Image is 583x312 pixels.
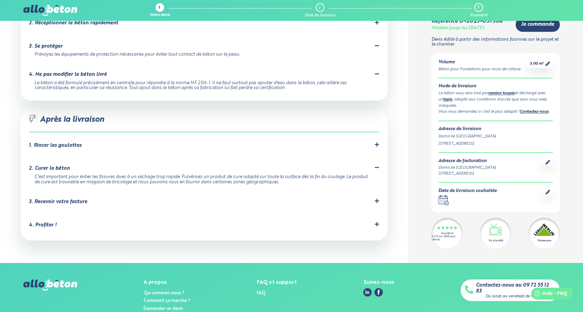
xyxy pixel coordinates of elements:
[476,282,556,294] a: Contactez-nous au 09 72 55 12 83
[144,279,190,285] div: A propos
[23,279,77,290] img: allobéton
[438,141,553,146] div: [STREET_ADDRESS]
[521,285,575,304] iframe: Help widget launcher
[438,158,496,163] div: Adresse de facturation
[23,5,77,16] img: allobéton
[477,6,479,10] div: 3
[441,232,453,235] div: Excellent
[438,188,497,193] div: Date de livraison souhaitée
[438,84,553,89] div: Mode de livraison
[29,72,107,78] div: 4. Ne pas modifier le béton livré
[488,91,515,95] a: camion toupie
[488,238,503,242] div: Vu à la télé
[470,3,487,18] a: 3 Paiement
[29,199,87,205] div: 3. Recevoir votre facture
[521,22,554,27] span: Je commande
[438,127,553,132] div: Adresse de livraison
[149,13,170,18] div: Votre devis
[144,290,184,295] a: Qui sommes-nous ?
[438,66,520,72] div: Béton pour Fondations pour murs de clôture
[29,222,57,228] div: 4. Profiter !
[537,238,551,242] div: Partenaire
[363,279,394,285] div: Suivez-nous
[34,81,371,91] div: Le béton a été formulé précisément en centrale pour répondre à la norme NF 206-1. Il ne faut surt...
[305,13,335,18] div: Date de livraison
[159,6,160,10] div: 1
[438,109,553,115] div: Vous vous demandez si c’est le plus adapté ? .
[438,165,496,170] div: Domicile [GEOGRAPHIC_DATA]
[149,3,170,18] a: 1 Votre devis
[144,298,190,303] a: Comment ça marche ?
[520,110,549,113] a: Contactez-nous
[470,13,487,18] div: Paiement
[486,294,546,298] div: Du lundi au vendredi de 9h à 18h
[34,174,371,184] div: C'est important pour éviter les fissures dues à un séchage trop rapide. Pulvérisez un produit de ...
[438,133,553,139] div: Domicile [GEOGRAPHIC_DATA]
[34,52,371,57] div: Prévoyez les équipements de protection nécessaires pour éviter tout contact de béton sur la peau.
[305,3,335,18] a: 2 Date de livraison
[29,43,63,49] div: 3. Se protéger
[257,279,297,285] div: FAQ et support
[29,20,118,26] div: 2. Réceptionner le béton rapidement
[29,165,70,171] div: 2. Curer le béton
[438,60,520,65] div: Volume
[431,26,484,31] div: Valable jusqu'au [DATE]
[431,18,502,24] div: Référence D-2025-057368
[257,290,266,295] a: FAQ
[431,37,560,47] p: Devis édité à partir des informations fournies sur le projet et le chantier
[438,170,496,176] div: [STREET_ADDRESS]
[516,17,560,32] a: Je commande
[438,90,553,109] div: Le béton vous sera livré par et déchargé avec un , adapté aux conditions d'accès que vous nous av...
[144,306,183,311] a: Demander un devis
[29,114,380,132] div: Après la livraison
[29,142,81,148] div: 1. Rincer les goulottes
[318,6,321,10] div: 2
[443,98,452,102] a: tapis
[431,235,463,241] div: 4.7/5 sur 2300 avis clients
